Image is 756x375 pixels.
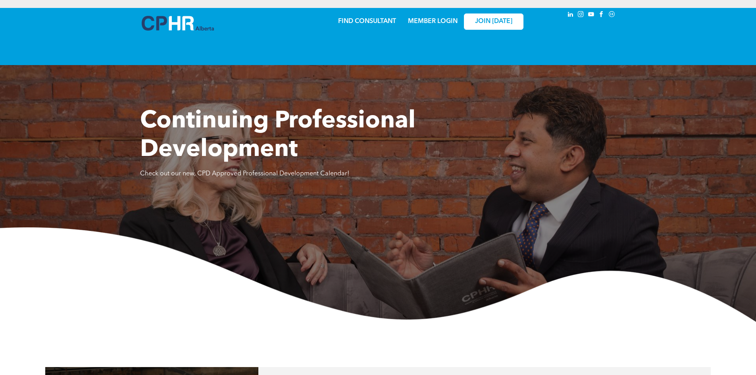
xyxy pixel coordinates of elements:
[408,18,458,25] a: MEMBER LOGIN
[140,171,349,177] span: Check out our new, CPD Approved Professional Development Calendar!
[587,10,596,21] a: youtube
[464,13,523,30] a: JOIN [DATE]
[475,18,512,25] span: JOIN [DATE]
[140,110,416,162] span: Continuing Professional Development
[608,10,616,21] a: Social network
[566,10,575,21] a: linkedin
[577,10,585,21] a: instagram
[338,18,396,25] a: FIND CONSULTANT
[142,16,214,31] img: A blue and white logo for cp alberta
[597,10,606,21] a: facebook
